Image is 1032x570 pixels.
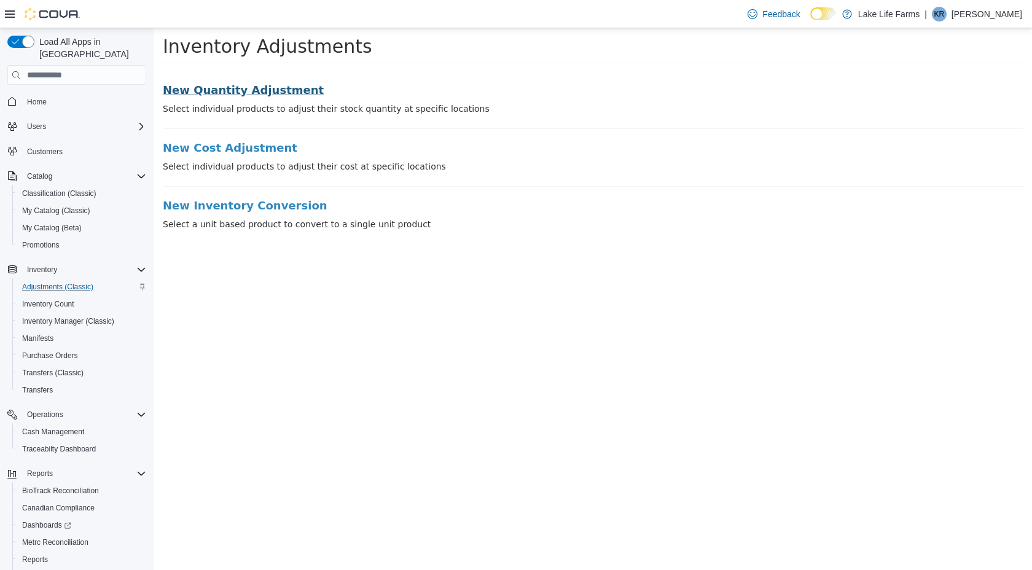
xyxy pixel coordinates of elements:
[22,407,146,422] span: Operations
[2,261,151,278] button: Inventory
[925,7,927,21] p: |
[17,331,146,346] span: Manifests
[12,219,151,236] button: My Catalog (Beta)
[9,56,869,68] a: New Quantity Adjustment
[22,144,146,159] span: Customers
[9,114,869,126] h3: New Cost Adjustment
[934,7,945,21] span: KR
[22,537,88,547] span: Metrc Reconciliation
[22,95,52,109] a: Home
[17,203,95,218] a: My Catalog (Classic)
[858,7,920,21] p: Lake Life Farms
[17,518,146,533] span: Dashboards
[17,238,64,252] a: Promotions
[22,93,146,109] span: Home
[9,190,869,203] p: Select a unit based product to convert to a single unit product
[22,520,71,530] span: Dashboards
[22,206,90,216] span: My Catalog (Classic)
[17,483,146,498] span: BioTrack Reconciliation
[22,262,62,277] button: Inventory
[17,331,58,346] a: Manifests
[810,7,836,20] input: Dark Mode
[952,7,1022,21] p: [PERSON_NAME]
[2,465,151,482] button: Reports
[17,383,58,397] a: Transfers
[27,171,52,181] span: Catalog
[932,7,947,21] div: Kate Rossow
[17,552,146,567] span: Reports
[17,297,146,311] span: Inventory Count
[22,466,58,481] button: Reports
[810,20,811,21] span: Dark Mode
[22,262,146,277] span: Inventory
[25,8,80,20] img: Cova
[17,221,87,235] a: My Catalog (Beta)
[27,147,63,157] span: Customers
[27,265,57,275] span: Inventory
[12,499,151,517] button: Canadian Compliance
[12,364,151,381] button: Transfers (Classic)
[22,466,146,481] span: Reports
[17,483,104,498] a: BioTrack Reconciliation
[17,238,146,252] span: Promotions
[22,385,53,395] span: Transfers
[17,348,146,363] span: Purchase Orders
[27,97,47,107] span: Home
[22,503,95,513] span: Canadian Compliance
[2,142,151,160] button: Customers
[17,203,146,218] span: My Catalog (Classic)
[12,330,151,347] button: Manifests
[743,2,805,26] a: Feedback
[12,381,151,399] button: Transfers
[17,442,146,456] span: Traceabilty Dashboard
[22,444,96,454] span: Traceabilty Dashboard
[22,169,57,184] button: Catalog
[22,555,48,564] span: Reports
[22,299,74,309] span: Inventory Count
[17,518,76,533] a: Dashboards
[17,365,88,380] a: Transfers (Classic)
[17,186,146,201] span: Classification (Classic)
[12,347,151,364] button: Purchase Orders
[12,295,151,313] button: Inventory Count
[17,424,89,439] a: Cash Management
[17,297,79,311] a: Inventory Count
[12,517,151,534] a: Dashboards
[17,501,146,515] span: Canadian Compliance
[17,383,146,397] span: Transfers
[27,410,63,420] span: Operations
[22,351,78,361] span: Purchase Orders
[2,406,151,423] button: Operations
[12,534,151,551] button: Metrc Reconciliation
[22,407,68,422] button: Operations
[2,92,151,110] button: Home
[17,186,101,201] a: Classification (Classic)
[17,221,146,235] span: My Catalog (Beta)
[22,119,51,134] button: Users
[12,551,151,568] button: Reports
[12,440,151,458] button: Traceabilty Dashboard
[9,7,219,29] span: Inventory Adjustments
[22,119,146,134] span: Users
[22,282,93,292] span: Adjustments (Classic)
[27,469,53,478] span: Reports
[9,171,869,184] a: New Inventory Conversion
[12,185,151,202] button: Classification (Classic)
[22,334,53,343] span: Manifests
[17,314,119,329] a: Inventory Manager (Classic)
[9,74,869,87] p: Select individual products to adjust their stock quantity at specific locations
[17,535,146,550] span: Metrc Reconciliation
[22,223,82,233] span: My Catalog (Beta)
[17,501,100,515] a: Canadian Compliance
[22,368,84,378] span: Transfers (Classic)
[9,132,869,145] p: Select individual products to adjust their cost at specific locations
[17,279,146,294] span: Adjustments (Classic)
[12,236,151,254] button: Promotions
[17,348,83,363] a: Purchase Orders
[22,427,84,437] span: Cash Management
[17,279,98,294] a: Adjustments (Classic)
[34,36,146,60] span: Load All Apps in [GEOGRAPHIC_DATA]
[22,169,146,184] span: Catalog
